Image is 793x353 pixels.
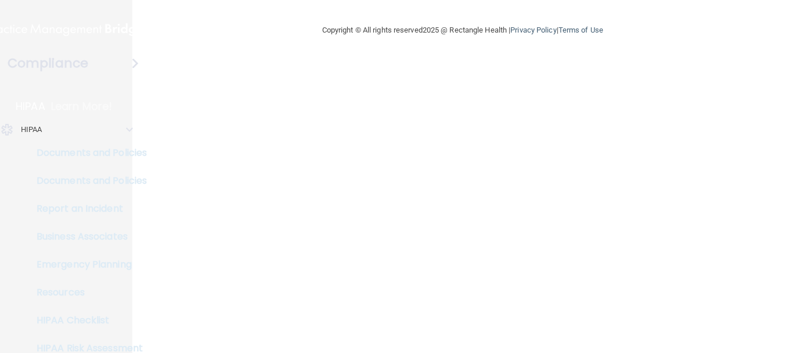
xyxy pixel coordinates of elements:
a: Privacy Policy [510,26,556,34]
h4: Compliance [8,55,88,72]
p: Emergency Planning [8,259,166,270]
p: Report an Incident [8,203,166,215]
p: Business Associates [8,231,166,243]
p: Documents and Policies [8,147,166,159]
div: Copyright © All rights reserved 2025 @ Rectangle Health | | [251,12,675,49]
a: Terms of Use [558,26,603,34]
p: HIPAA [21,123,42,137]
p: HIPAA Checklist [8,315,166,326]
p: Resources [8,287,166,298]
p: Learn More! [51,99,113,113]
p: HIPAA [16,99,45,113]
p: Documents and Policies [8,175,166,187]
